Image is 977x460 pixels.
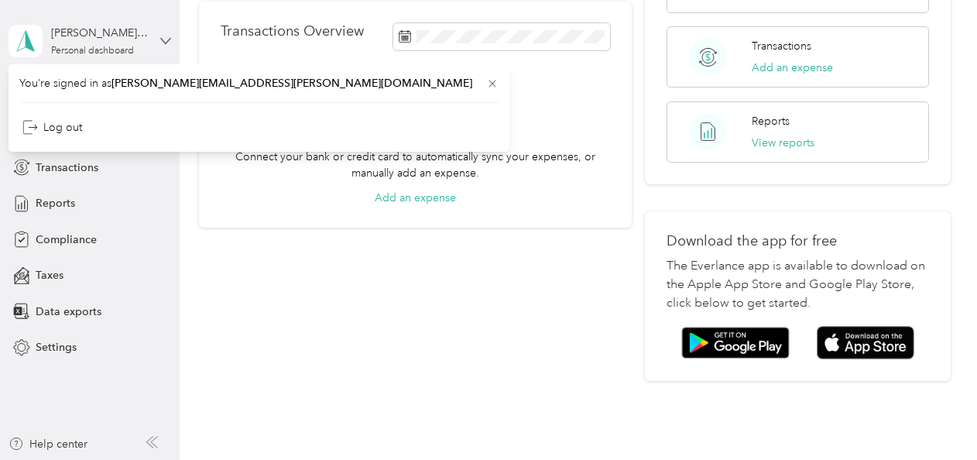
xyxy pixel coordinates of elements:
[36,160,98,176] span: Transactions
[36,339,77,355] span: Settings
[51,25,148,41] div: [PERSON_NAME][EMAIL_ADDRESS][PERSON_NAME][DOMAIN_NAME]
[681,327,790,359] img: Google play
[9,436,87,452] button: Help center
[817,326,914,359] img: App store
[111,77,472,90] span: [PERSON_NAME][EMAIL_ADDRESS][PERSON_NAME][DOMAIN_NAME]
[375,190,456,206] button: Add an expense
[19,75,499,91] span: You’re signed in as
[890,373,977,460] iframe: Everlance-gr Chat Button Frame
[36,304,101,320] span: Data exports
[752,113,790,129] p: Reports
[667,257,928,313] p: The Everlance app is available to download on the Apple App Store and Google Play Store, click be...
[51,46,134,56] div: Personal dashboard
[36,267,63,283] span: Taxes
[221,23,364,39] p: Transactions Overview
[667,233,928,249] p: Download the app for free
[36,195,75,211] span: Reports
[22,119,82,136] div: Log out
[221,149,610,181] p: Connect your bank or credit card to automatically sync your expenses, or manually add an expense.
[752,60,833,76] button: Add an expense
[752,135,814,151] button: View reports
[36,232,97,248] span: Compliance
[752,38,811,54] p: Transactions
